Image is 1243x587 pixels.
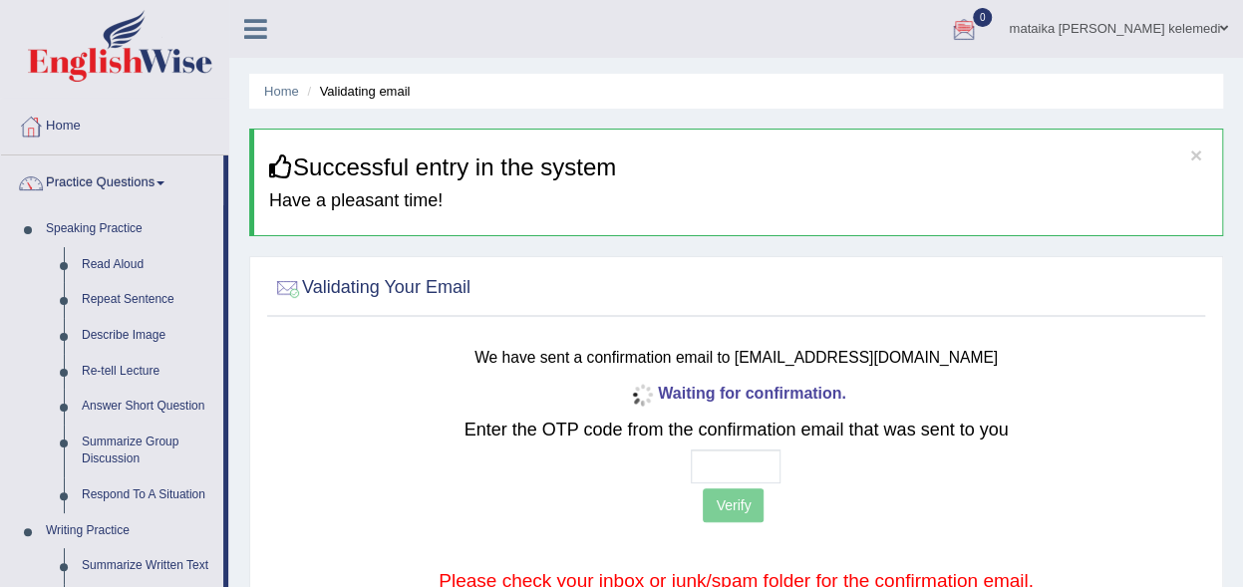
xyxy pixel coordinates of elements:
[351,421,1121,440] h2: Enter the OTP code from the confirmation email that was sent to you
[73,282,223,318] a: Repeat Sentence
[73,354,223,390] a: Re-tell Lecture
[73,548,223,584] a: Summarize Written Text
[973,8,993,27] span: 0
[474,349,998,366] small: We have sent a confirmation email to [EMAIL_ADDRESS][DOMAIN_NAME]
[37,513,223,549] a: Writing Practice
[272,273,470,303] h2: Validating Your Email
[37,211,223,247] a: Speaking Practice
[269,154,1207,180] h3: Successful entry in the system
[626,385,846,402] b: Waiting for confirmation.
[1,155,223,205] a: Practice Questions
[73,389,223,425] a: Answer Short Question
[73,477,223,513] a: Respond To A Situation
[1,99,228,148] a: Home
[264,84,299,99] a: Home
[73,247,223,283] a: Read Aloud
[302,82,410,101] li: Validating email
[73,425,223,477] a: Summarize Group Discussion
[269,191,1207,211] h4: Have a pleasant time!
[626,379,658,411] img: icon-progress-circle-small.gif
[73,318,223,354] a: Describe Image
[1190,145,1202,165] button: ×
